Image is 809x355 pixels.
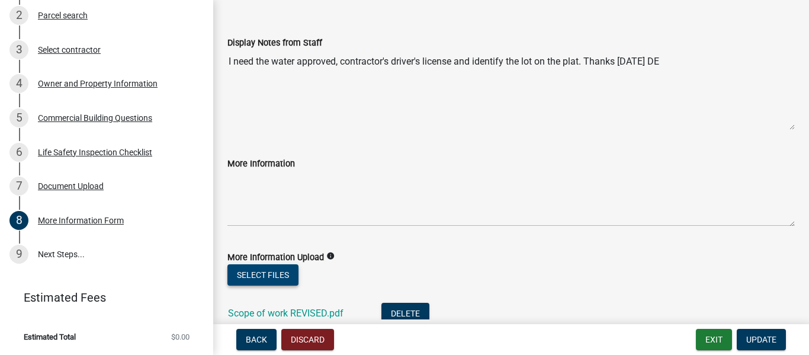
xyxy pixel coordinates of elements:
[737,329,786,350] button: Update
[38,46,101,54] div: Select contractor
[9,108,28,127] div: 5
[9,143,28,162] div: 6
[9,211,28,230] div: 8
[227,160,295,168] label: More Information
[9,6,28,25] div: 2
[228,308,343,319] a: Scope of work REVISED.pdf
[281,329,334,350] button: Discard
[227,50,795,130] textarea: I need the water approved, contractor's driver's license and identify the lot on the plat. Thanks...
[227,264,298,286] button: Select files
[381,303,429,324] button: Delete
[381,309,429,320] wm-modal-confirm: Delete Document
[696,329,732,350] button: Exit
[38,11,88,20] div: Parcel search
[236,329,277,350] button: Back
[746,335,776,344] span: Update
[38,114,152,122] div: Commercial Building Questions
[9,286,194,309] a: Estimated Fees
[9,40,28,59] div: 3
[246,335,267,344] span: Back
[227,39,322,47] label: Display Notes from Staff
[38,79,158,88] div: Owner and Property Information
[24,333,76,341] span: Estimated Total
[9,74,28,93] div: 4
[9,177,28,196] div: 7
[227,254,324,262] label: More Information Upload
[38,216,124,225] div: More Information Form
[326,252,335,260] i: info
[171,333,190,341] span: $0.00
[38,148,152,156] div: Life Safety Inspection Checklist
[38,182,104,190] div: Document Upload
[9,245,28,264] div: 9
